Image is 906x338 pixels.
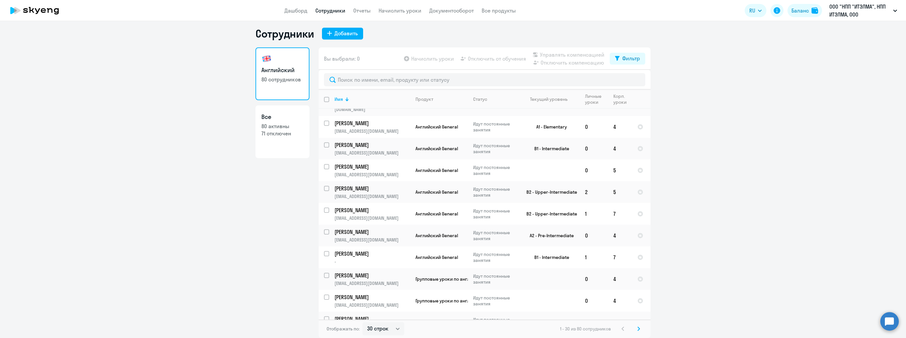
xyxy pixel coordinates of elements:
p: [PERSON_NAME] [334,120,409,127]
td: 4 [608,138,632,159]
p: 80 активны [261,123,304,130]
a: [PERSON_NAME] [334,294,410,301]
p: [PERSON_NAME] [334,315,409,323]
p: Идут постоянные занятия [473,186,518,198]
td: 7 [608,312,632,333]
a: Все продукты [482,7,516,14]
td: 0 [580,268,608,290]
td: B2 - Upper-Intermediate [519,203,580,225]
p: Идут постоянные занятия [473,317,518,328]
button: Балансbalance [787,4,822,17]
button: RU [745,4,766,17]
p: ООО "НПП "ИТЭЛМА", НПП ИТЭЛМА, ООО [829,3,891,18]
td: 0 [580,138,608,159]
p: [PERSON_NAME] [334,207,409,214]
a: [PERSON_NAME] [334,315,410,323]
span: Групповые уроки по английскому языку для взрослых [415,276,534,282]
div: Текущий уровень [530,96,568,102]
button: Фильтр [610,53,645,65]
div: Текущий уровень [524,96,579,102]
p: [EMAIL_ADDRESS][DOMAIN_NAME] [334,302,410,308]
span: Английский General [415,167,458,173]
p: Идут постоянные занятия [473,295,518,307]
td: B2 - Upper-Intermediate [519,181,580,203]
td: A1 - Elementary [519,116,580,138]
div: Баланс [791,7,809,14]
p: [EMAIL_ADDRESS][DOMAIN_NAME] [334,280,410,286]
div: Корп. уроки [613,93,632,105]
h3: Все [261,113,304,121]
span: Английский General [415,124,458,130]
span: Английский General [415,189,458,195]
p: [PERSON_NAME] [334,163,409,170]
span: Отображать по: [327,326,360,332]
a: [PERSON_NAME] [334,207,410,214]
a: [PERSON_NAME] [334,185,410,192]
p: [EMAIL_ADDRESS][DOMAIN_NAME] [334,215,410,221]
td: 4 [608,290,632,312]
p: [PERSON_NAME] [334,185,409,192]
span: 1 - 30 из 80 сотрудников [560,326,611,332]
td: 1 [580,203,608,225]
p: Идут постоянные занятия [473,164,518,176]
p: Идут постоянные занятия [473,143,518,155]
button: ООО "НПП "ИТЭЛМА", НПП ИТЭЛМА, ООО [826,3,900,18]
td: 4 [608,116,632,138]
td: 0 [580,312,608,333]
a: Английский80 сотрудников [255,47,309,100]
button: Добавить [322,28,363,40]
p: [PERSON_NAME] [334,228,409,236]
div: Добавить [334,29,358,37]
a: [PERSON_NAME] [334,141,410,149]
span: Английский General [415,211,458,217]
a: Сотрудники [315,7,345,14]
span: Групповые уроки по английскому языку для взрослых [415,298,534,304]
td: 2 [580,181,608,203]
p: [PERSON_NAME] [334,294,409,301]
div: Корп. уроки [613,93,626,105]
td: 7 [608,203,632,225]
p: [EMAIL_ADDRESS][DOMAIN_NAME] [334,128,410,134]
div: Имя [334,96,410,102]
div: Продукт [415,96,467,102]
td: B2 - Upper-Intermediate [519,312,580,333]
div: Продукт [415,96,433,102]
p: [EMAIL_ADDRESS][DOMAIN_NAME] [334,237,410,243]
td: 4 [608,268,632,290]
p: [EMAIL_ADDRESS][DOMAIN_NAME] [334,193,410,199]
span: RU [749,7,755,14]
div: Статус [473,96,487,102]
p: [PERSON_NAME] [334,141,409,149]
h1: Сотрудники [255,27,314,40]
p: Идут постоянные занятия [473,251,518,263]
p: [EMAIL_ADDRESS][DOMAIN_NAME] [334,172,410,178]
div: Имя [334,96,343,102]
td: A2 - Pre-Intermediate [519,225,580,246]
span: Английский General [415,254,458,260]
td: B1 - Intermediate [519,246,580,268]
td: 1 [580,246,608,268]
a: [PERSON_NAME] [334,228,410,236]
td: 0 [580,290,608,312]
p: [PERSON_NAME] [334,272,409,279]
a: Все80 активны71 отключен [255,105,309,158]
td: 0 [580,159,608,181]
div: Статус [473,96,518,102]
h3: Английский [261,66,304,74]
td: 5 [608,159,632,181]
td: 4 [608,225,632,246]
p: [PERSON_NAME] [334,250,409,257]
p: 71 отключен [261,130,304,137]
input: Поиск по имени, email, продукту или статусу [324,73,645,86]
p: 80 сотрудников [261,76,304,83]
div: Личные уроки [585,93,608,105]
span: Английский General [415,233,458,239]
td: 0 [580,225,608,246]
p: - [334,259,410,265]
a: [PERSON_NAME] [334,120,410,127]
span: Вы выбрали: 0 [324,55,360,63]
div: Личные уроки [585,93,602,105]
td: 5 [608,181,632,203]
img: english [261,53,272,64]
